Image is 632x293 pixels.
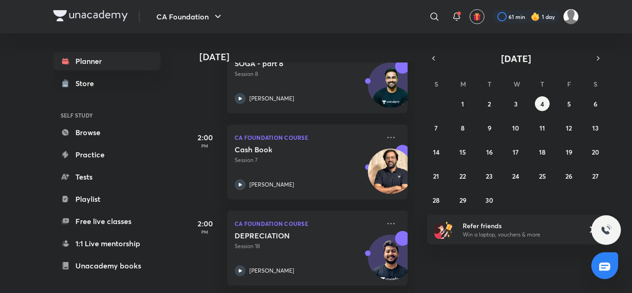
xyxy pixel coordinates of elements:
[485,196,493,205] abbr: September 30, 2025
[512,172,519,181] abbr: September 24, 2025
[53,190,161,208] a: Playlist
[594,100,597,108] abbr: September 6, 2025
[235,59,350,68] h5: SOGA - part 8
[514,80,520,88] abbr: Wednesday
[53,212,161,231] a: Free live classes
[486,172,493,181] abbr: September 23, 2025
[540,100,544,108] abbr: September 4, 2025
[459,196,466,205] abbr: September 29, 2025
[588,144,603,159] button: September 20, 2025
[592,124,599,132] abbr: September 13, 2025
[186,218,223,229] h5: 2:00
[433,172,439,181] abbr: September 21, 2025
[455,96,470,111] button: September 1, 2025
[562,120,576,135] button: September 12, 2025
[512,124,519,132] abbr: September 10, 2025
[592,148,599,156] abbr: September 20, 2025
[235,156,380,164] p: Session 7
[535,168,550,183] button: September 25, 2025
[235,218,380,229] p: CA Foundation Course
[461,100,464,108] abbr: September 1, 2025
[508,168,523,183] button: September 24, 2025
[562,168,576,183] button: September 26, 2025
[513,148,519,156] abbr: September 17, 2025
[235,70,380,78] p: Session 8
[501,52,531,65] span: [DATE]
[460,80,466,88] abbr: Monday
[514,100,518,108] abbr: September 3, 2025
[235,231,350,240] h5: DEPRECIATION
[566,148,572,156] abbr: September 19, 2025
[562,96,576,111] button: September 5, 2025
[186,132,223,143] h5: 2:00
[75,78,99,89] div: Store
[588,168,603,183] button: September 27, 2025
[249,94,294,103] p: [PERSON_NAME]
[567,80,571,88] abbr: Friday
[455,120,470,135] button: September 8, 2025
[199,51,417,62] h4: [DATE]
[539,172,546,181] abbr: September 25, 2025
[455,193,470,207] button: September 29, 2025
[440,52,592,65] button: [DATE]
[249,181,294,189] p: [PERSON_NAME]
[186,143,223,149] p: PM
[433,148,440,156] abbr: September 14, 2025
[473,12,481,21] img: avatar
[459,172,466,181] abbr: September 22, 2025
[565,172,572,181] abbr: September 26, 2025
[455,144,470,159] button: September 15, 2025
[53,256,161,275] a: Unacademy books
[562,144,576,159] button: September 19, 2025
[53,107,161,123] h6: SELF STUDY
[53,74,161,93] a: Store
[567,100,571,108] abbr: September 5, 2025
[151,7,229,26] button: CA Foundation
[563,9,579,25] img: ansh jain
[53,168,161,186] a: Tests
[186,229,223,235] p: PM
[488,100,491,108] abbr: September 2, 2025
[539,124,545,132] abbr: September 11, 2025
[535,96,550,111] button: September 4, 2025
[486,148,493,156] abbr: September 16, 2025
[482,96,497,111] button: September 2, 2025
[53,234,161,253] a: 1:1 Live mentorship
[482,144,497,159] button: September 16, 2025
[566,124,572,132] abbr: September 12, 2025
[53,52,161,70] a: Planner
[535,144,550,159] button: September 18, 2025
[488,124,491,132] abbr: September 9, 2025
[592,172,599,181] abbr: September 27, 2025
[434,80,438,88] abbr: Sunday
[235,242,380,250] p: Session 18
[601,224,612,236] img: ttu
[540,80,544,88] abbr: Thursday
[53,145,161,164] a: Practice
[235,132,380,143] p: CA Foundation Course
[588,96,603,111] button: September 6, 2025
[53,123,161,142] a: Browse
[53,10,128,21] img: Company Logo
[508,144,523,159] button: September 17, 2025
[482,120,497,135] button: September 9, 2025
[594,80,597,88] abbr: Saturday
[461,124,465,132] abbr: September 8, 2025
[488,80,491,88] abbr: Tuesday
[433,196,440,205] abbr: September 28, 2025
[53,10,128,24] a: Company Logo
[539,148,545,156] abbr: September 18, 2025
[434,124,438,132] abbr: September 7, 2025
[531,12,540,21] img: streak
[588,120,603,135] button: September 13, 2025
[508,96,523,111] button: September 3, 2025
[368,240,413,284] img: Avatar
[368,68,413,112] img: Avatar
[482,168,497,183] button: September 23, 2025
[535,120,550,135] button: September 11, 2025
[463,231,576,239] p: Win a laptop, vouchers & more
[459,148,466,156] abbr: September 15, 2025
[249,267,294,275] p: [PERSON_NAME]
[429,144,444,159] button: September 14, 2025
[429,120,444,135] button: September 7, 2025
